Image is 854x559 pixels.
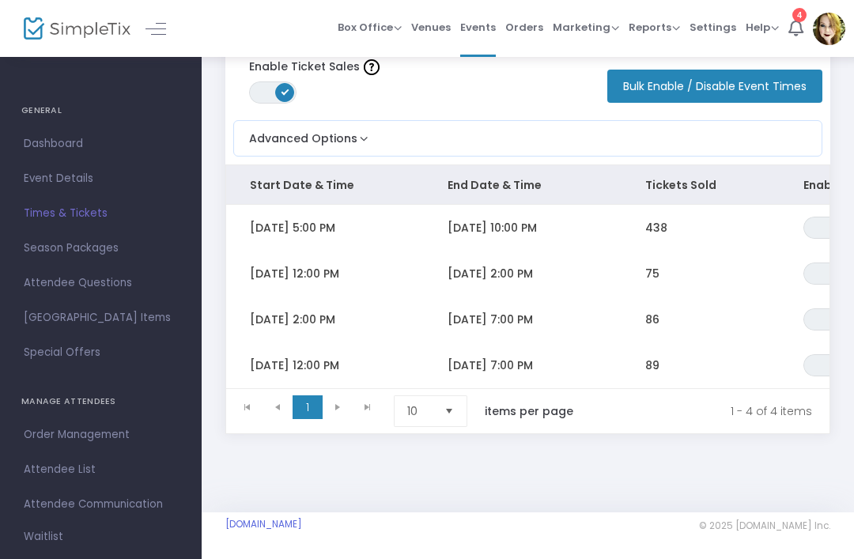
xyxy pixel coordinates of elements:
[24,425,178,445] span: Order Management
[645,220,667,236] span: 438
[24,308,178,328] span: [GEOGRAPHIC_DATA] Items
[553,20,619,35] span: Marketing
[448,220,537,236] span: [DATE] 10:00 PM
[607,70,822,103] button: Bulk Enable / Disable Event Times
[622,165,780,205] th: Tickets Sold
[250,220,335,236] span: [DATE] 5:00 PM
[24,494,178,515] span: Attendee Communication
[24,273,178,293] span: Attendee Questions
[485,403,573,419] label: items per page
[645,266,659,281] span: 75
[645,357,659,373] span: 89
[411,7,451,47] span: Venues
[438,396,460,426] button: Select
[338,20,402,35] span: Box Office
[364,59,380,75] img: question-mark
[448,357,533,373] span: [DATE] 7:00 PM
[629,20,680,35] span: Reports
[24,342,178,363] span: Special Offers
[690,7,736,47] span: Settings
[424,165,622,205] th: End Date & Time
[24,168,178,189] span: Event Details
[407,403,432,419] span: 10
[250,266,339,281] span: [DATE] 12:00 PM
[746,20,779,35] span: Help
[225,518,302,531] a: [DOMAIN_NAME]
[606,395,812,427] kendo-pager-info: 1 - 4 of 4 items
[460,7,496,47] span: Events
[293,395,323,419] span: Page 1
[505,7,543,47] span: Orders
[282,88,289,96] span: ON
[699,519,830,532] span: © 2025 [DOMAIN_NAME] Inc.
[226,165,829,388] div: Data table
[24,529,63,545] span: Waitlist
[645,312,659,327] span: 86
[21,95,180,127] h4: GENERAL
[234,121,372,147] button: Advanced Options
[21,386,180,417] h4: MANAGE ATTENDEES
[250,357,339,373] span: [DATE] 12:00 PM
[249,59,380,75] label: Enable Ticket Sales
[792,8,807,22] div: 4
[24,238,178,259] span: Season Packages
[24,203,178,224] span: Times & Tickets
[24,134,178,154] span: Dashboard
[250,312,335,327] span: [DATE] 2:00 PM
[24,459,178,480] span: Attendee List
[448,266,533,281] span: [DATE] 2:00 PM
[448,312,533,327] span: [DATE] 7:00 PM
[226,165,424,205] th: Start Date & Time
